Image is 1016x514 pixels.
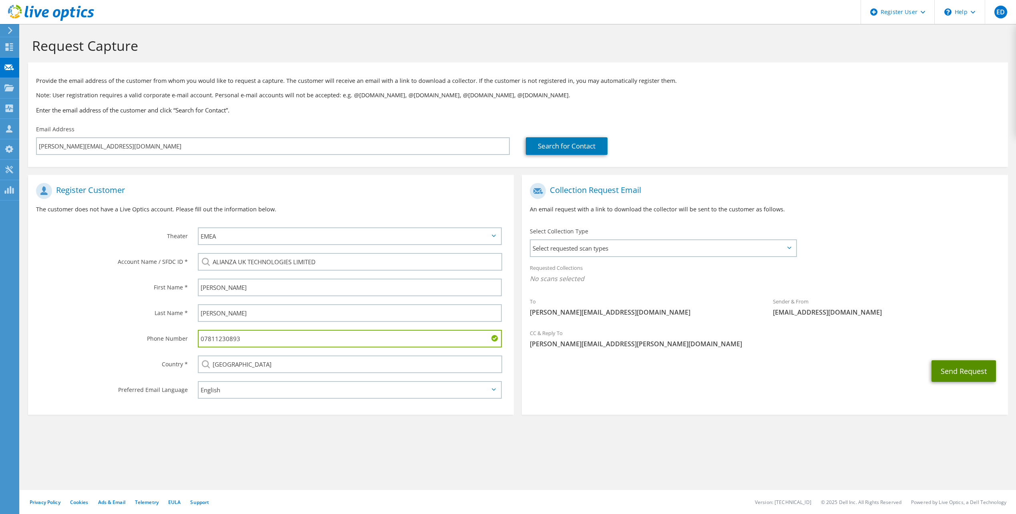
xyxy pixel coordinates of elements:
[36,125,74,133] label: Email Address
[36,227,188,240] label: Theater
[773,308,1000,317] span: [EMAIL_ADDRESS][DOMAIN_NAME]
[36,183,502,199] h1: Register Customer
[36,91,1000,100] p: Note: User registration requires a valid corporate e-mail account. Personal e-mail accounts will ...
[522,293,765,321] div: To
[36,381,188,394] label: Preferred Email Language
[755,499,811,506] li: Version: [TECHNICAL_ID]
[32,37,1000,54] h1: Request Capture
[530,205,1000,214] p: An email request with a link to download the collector will be sent to the customer as follows.
[530,227,588,235] label: Select Collection Type
[522,325,1008,352] div: CC & Reply To
[70,499,89,506] a: Cookies
[36,279,188,291] label: First Name *
[36,76,1000,85] p: Provide the email address of the customer from whom you would like to request a capture. The cust...
[911,499,1006,506] li: Powered by Live Optics, a Dell Technology
[36,355,188,368] label: Country *
[36,304,188,317] label: Last Name *
[932,360,996,382] button: Send Request
[530,339,1000,348] span: [PERSON_NAME][EMAIL_ADDRESS][PERSON_NAME][DOMAIN_NAME]
[36,205,506,214] p: The customer does not have a Live Optics account. Please fill out the information below.
[526,137,608,155] a: Search for Contact
[994,6,1007,18] span: ED
[530,308,757,317] span: [PERSON_NAME][EMAIL_ADDRESS][DOMAIN_NAME]
[36,253,188,266] label: Account Name / SFDC ID *
[135,499,159,506] a: Telemetry
[765,293,1008,321] div: Sender & From
[944,8,952,16] svg: \n
[522,259,1008,289] div: Requested Collections
[168,499,181,506] a: EULA
[98,499,125,506] a: Ads & Email
[530,274,1000,283] span: No scans selected
[530,183,996,199] h1: Collection Request Email
[30,499,60,506] a: Privacy Policy
[36,330,188,343] label: Phone Number
[821,499,901,506] li: © 2025 Dell Inc. All Rights Reserved
[36,106,1000,114] h3: Enter the email address of the customer and click “Search for Contact”.
[531,240,795,256] span: Select requested scan types
[190,499,209,506] a: Support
